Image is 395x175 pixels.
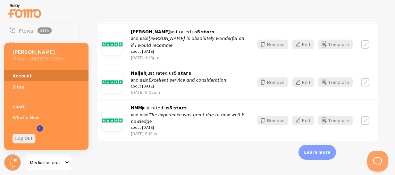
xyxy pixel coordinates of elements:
a: Edit [292,77,318,87]
small: about [DATE] [131,48,245,55]
button: Edit [292,40,314,49]
button: Edit [292,116,314,125]
span: Theme [19,41,36,48]
small: about [DATE] [131,124,245,131]
h5: [PERSON_NAME] [12,48,66,56]
small: about [DATE] [131,83,228,89]
span: just rated us and said [131,105,245,131]
img: star.svg [102,34,123,55]
iframe: Help Scout Beacon - Open [367,151,388,172]
button: Remove [257,116,288,125]
div: Learn more [299,145,336,160]
a: Flows beta [4,24,76,37]
button: Remove [257,77,288,87]
a: What's New [4,112,89,123]
a: Account [4,70,89,81]
button: Template [318,116,353,125]
a: Log Out [12,134,35,143]
span: Mediation and Arbitration Offices of [PERSON_NAME], LLC [30,158,63,167]
h5: [EMAIL_ADDRESS][DOMAIN_NAME] [12,56,66,62]
span: Flows [19,27,33,34]
a: Mediation and Arbitration Offices of [PERSON_NAME], LLC [25,154,72,171]
a: Theme [4,37,76,51]
strong: 5 stars [169,105,187,111]
span: just rated us and said [131,70,228,89]
a: Edit [292,40,318,49]
p: [DATE] 4:45pm [131,55,245,60]
em: The experience was great due to how well knowledge [131,111,244,124]
p: [DATE] 6:05pm [131,89,228,95]
button: Template [318,40,353,49]
img: star.svg [102,72,123,93]
button: Edit [292,77,314,87]
button: Remove [257,40,288,49]
strong: 5 stars [174,70,191,76]
p: [DATE] 6:12pm [131,131,245,136]
a: Learn [4,101,89,112]
strong: NMM [131,105,142,111]
img: fomo-relay-logo-orange.svg [7,2,42,19]
em: Excellent service and consideration. [149,77,228,83]
strong: Naijah [131,70,146,76]
strong: [PERSON_NAME] [131,28,170,35]
strong: 5 stars [197,28,215,35]
em: [PERSON_NAME] is absolutely wonderful and I would recomme [131,35,244,48]
svg: <p>Watch New Feature Tutorials!</p> [37,125,43,132]
span: beta [37,27,52,34]
a: Sites [4,81,89,92]
a: Edit [292,116,318,125]
span: just rated us and said [131,28,245,55]
img: star.svg [102,110,123,131]
p: Learn more [304,149,330,156]
button: Template [318,77,353,87]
